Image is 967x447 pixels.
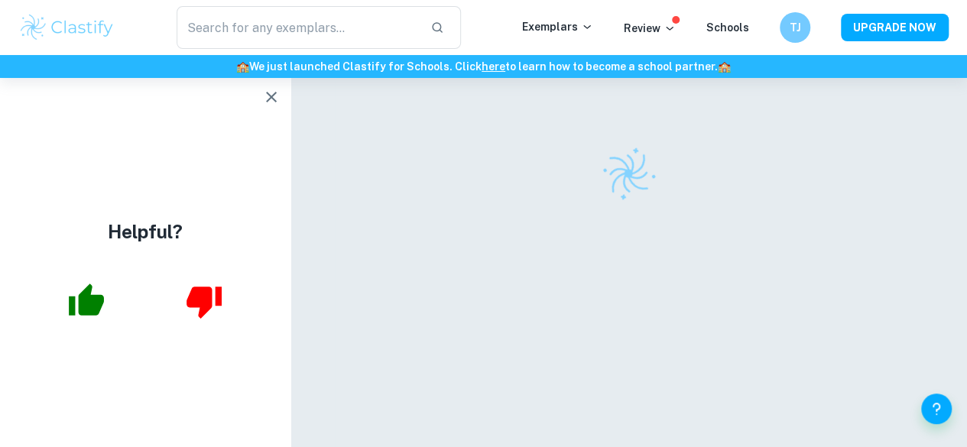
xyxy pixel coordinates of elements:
[3,58,964,75] h6: We just launched Clastify for Schools. Click to learn how to become a school partner.
[718,60,731,73] span: 🏫
[921,394,952,424] button: Help and Feedback
[108,218,183,245] h4: Helpful?
[522,18,593,35] p: Exemplars
[624,20,676,37] p: Review
[482,60,505,73] a: here
[841,14,949,41] button: UPGRADE NOW
[787,19,804,36] h6: TJ
[18,12,115,43] img: Clastify logo
[706,21,749,34] a: Schools
[177,6,418,49] input: Search for any exemplars...
[780,12,810,43] button: TJ
[592,136,666,210] img: Clastify logo
[236,60,249,73] span: 🏫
